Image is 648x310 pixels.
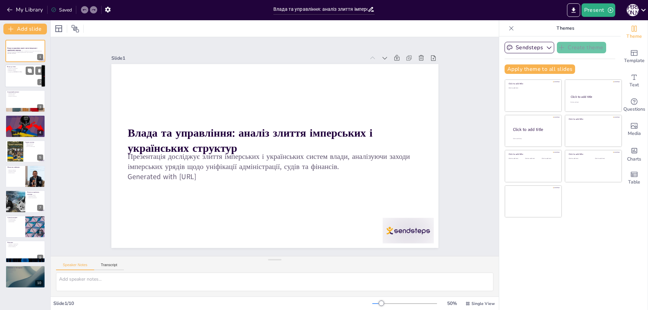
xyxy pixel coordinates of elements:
[5,190,45,213] div: 7
[513,138,556,139] div: Click to add body
[624,57,645,64] span: Template
[621,20,648,45] div: Change the overall theme
[3,24,47,34] button: Add slide
[7,244,43,245] p: важливість усвідомлення
[53,23,64,34] div: Layout
[7,118,43,119] p: реформи
[27,197,43,198] p: вплив на ідентичність
[7,217,23,219] p: Сучасні наслідки
[5,265,45,288] div: 10
[569,158,590,160] div: Click to add text
[7,267,43,269] p: Запитання та обговорення
[595,158,616,160] div: Click to add text
[37,255,43,261] div: 9
[569,118,617,120] div: Click to add title
[51,7,72,13] div: Saved
[7,91,43,93] p: Історичний контекст
[627,156,641,163] span: Charts
[509,87,557,89] div: Click to add text
[505,64,575,74] button: Apply theme to all slides
[27,192,43,195] p: Вплив на українську культуру
[7,246,43,247] p: вплив на майбутнє
[7,94,43,95] p: культурні зміни
[7,270,43,271] p: висловлення думок
[124,141,413,212] p: Generated with [URL]
[7,72,33,73] p: наслідки для [GEOGRAPHIC_DATA]
[53,300,372,307] div: Slide 1 / 10
[7,47,37,51] strong: Влада та управління: аналіз злиття імперських і українських структур
[37,104,43,110] div: 3
[621,45,648,69] div: Add ready made slides
[7,220,23,221] p: політичні виклики
[26,67,34,75] button: Duplicate Slide
[570,102,615,103] div: Click to add text
[525,158,540,160] div: Click to add text
[5,115,45,137] div: https://cdn.sendsteps.com/images/logo/sendsteps_logo_white.pnghttps://cdn.sendsteps.com/images/lo...
[7,172,23,173] p: вплив на життя
[629,81,639,89] span: Text
[621,93,648,117] div: Get real-time input from your audience
[7,242,43,244] p: Висновки
[557,42,606,53] button: Create theme
[71,25,79,33] span: Position
[37,205,43,211] div: 7
[509,153,557,156] div: Click to add title
[27,196,43,197] p: змішування культур
[471,301,495,306] span: Single View
[7,269,43,270] p: активне залучення
[7,119,43,121] p: централізація
[505,42,554,53] button: Sendsteps
[582,3,615,17] button: Present
[25,143,43,144] p: зміни в правосудді
[7,245,43,246] p: навчання на минулому
[35,67,44,75] button: Delete Slide
[7,95,43,97] p: вплив на суспільство
[129,95,375,161] strong: Влада та управління: аналіз злиття імперських і українських структур
[517,20,614,36] p: Themes
[7,170,23,171] p: фінансові реформи
[25,146,43,147] p: доступ до правосуддя
[621,69,648,93] div: Add text boxes
[627,4,639,16] div: М [PERSON_NAME]
[273,4,368,14] input: Insert title
[25,144,43,146] p: уніфікація норм
[5,241,45,263] div: 9
[7,166,23,168] p: Фінансова уніфікація
[37,154,43,161] div: 5
[7,93,43,94] p: еволюція структур
[628,130,641,137] span: Media
[37,54,43,60] div: 1
[567,3,580,17] button: Export to PowerPoint
[7,221,23,222] p: демократизація
[126,121,418,202] p: Презентація досліджує злиття імперських і українських систем влади, аналізуючи заходи імперських ...
[5,4,46,15] button: My Library
[569,153,617,156] div: Click to add title
[509,82,557,85] div: Click to add title
[56,263,94,270] button: Speaker Notes
[5,140,45,163] div: https://cdn.sendsteps.com/images/logo/sendsteps_logo_white.pnghttps://cdn.sendsteps.com/images/lo...
[5,216,45,238] div: 8
[509,158,524,160] div: Click to add text
[627,3,639,17] button: М [PERSON_NAME]
[5,65,46,88] div: https://cdn.sendsteps.com/images/logo/sendsteps_logo_white.pnghttps://cdn.sendsteps.com/images/lo...
[7,53,43,54] p: Generated with [URL]
[621,142,648,166] div: Add charts and graphs
[542,158,557,160] div: Click to add text
[37,79,44,85] div: 2
[7,68,33,69] p: важливість дослідження
[7,51,43,53] p: Презентація досліджує злиття імперських і українських систем влади, аналізуючи заходи імперських ...
[25,141,43,143] p: Судова система
[5,40,45,62] div: https://cdn.sendsteps.com/images/logo/sendsteps_logo_white.pnghttps://cdn.sendsteps.com/images/lo...
[7,69,33,70] p: вплив на сучасність
[7,116,43,118] p: Адміністративні зміни
[7,271,43,272] p: запитання
[37,179,43,186] div: 6
[7,218,23,220] p: історичний вплив
[623,106,645,113] span: Questions
[621,117,648,142] div: Add images, graphics, shapes or video
[37,130,43,136] div: 4
[7,120,43,122] p: реакції суспільства
[7,171,23,172] p: податкова політика
[27,195,43,196] p: культурні традиції
[626,33,642,40] span: Theme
